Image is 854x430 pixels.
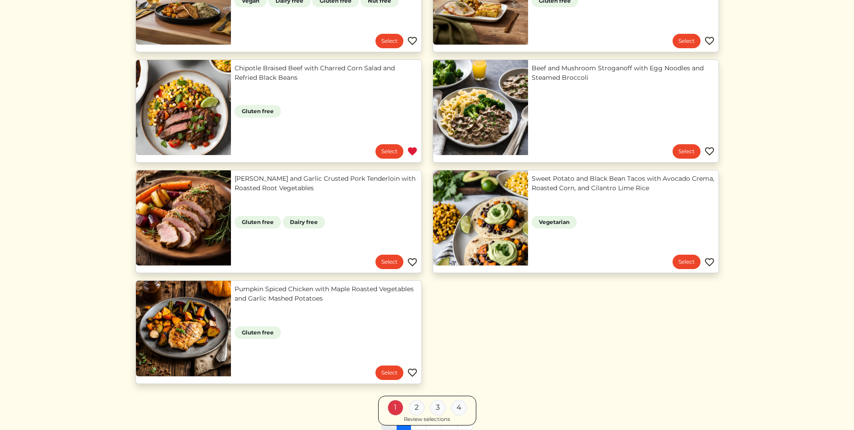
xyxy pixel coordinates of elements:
[235,174,418,193] a: [PERSON_NAME] and Garlic Crusted Pork Tenderloin with Roasted Root Vegetables
[673,144,700,159] a: Select
[532,64,715,82] a: Beef and Mushroom Stroganoff with Egg Noodles and Steamed Broccoli
[704,36,715,46] img: Favorite menu item
[375,255,403,269] a: Select
[704,257,715,268] img: Favorite menu item
[407,36,418,46] img: Favorite menu item
[404,415,450,423] div: Review selections
[673,255,700,269] a: Select
[375,34,403,48] a: Select
[375,366,403,380] a: Select
[235,284,418,303] a: Pumpkin Spiced Chicken with Maple Roasted Vegetables and Garlic Mashed Potatoes
[532,174,715,193] a: Sweet Potato and Black Bean Tacos with Avocado Crema, Roasted Corn, and Cilantro Lime Rice
[407,367,418,378] img: Favorite menu item
[451,399,467,415] div: 4
[673,34,700,48] a: Select
[375,144,403,159] a: Select
[407,257,418,268] img: Favorite menu item
[407,146,418,157] img: Favorite menu item
[388,399,403,415] div: 1
[409,399,425,415] div: 2
[430,399,446,415] div: 3
[704,146,715,157] img: Favorite menu item
[235,64,418,82] a: Chipotle Braised Beef with Charred Corn Salad and Refried Black Beans
[378,395,476,425] a: 1 2 3 4 Review selections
